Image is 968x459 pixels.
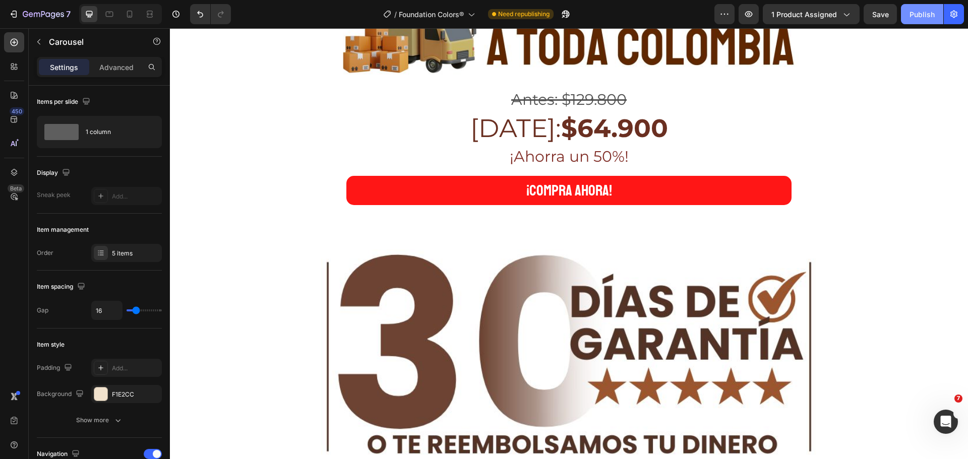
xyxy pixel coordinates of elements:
[37,166,72,180] div: Display
[901,4,943,24] button: Publish
[176,148,622,177] button: <p>¡Compra Ahora!</p>
[86,120,147,144] div: 1 column
[341,62,457,81] s: Antes: $129.800
[4,4,75,24] button: 7
[37,340,65,349] div: Item style
[49,36,135,48] p: Carousel
[37,248,53,257] div: Order
[37,361,74,375] div: Padding
[50,62,78,73] p: Settings
[864,4,897,24] button: Save
[99,62,134,73] p: Advanced
[92,301,122,319] input: Auto
[8,184,24,192] div: Beta
[151,212,647,445] img: gempages_515709060004185029-96d29831-74c5-4ccf-a077-1a2647f7416d.jpg
[10,107,24,115] div: 450
[394,9,397,20] span: /
[151,80,647,120] h2: [DATE]:
[872,10,889,19] span: Save
[498,10,550,19] span: Need republishing
[37,411,162,429] button: Show more
[112,249,159,258] div: 5 items
[66,8,71,20] p: 7
[37,306,48,315] div: Gap
[170,28,968,459] iframe: Design area
[37,95,92,109] div: Items per slide
[771,9,837,20] span: 1 product assigned
[910,9,935,20] div: Publish
[37,190,71,200] div: Sneak peek
[391,85,498,115] strong: $64.900
[37,225,89,234] div: Item management
[112,390,159,399] div: F1E2CC
[37,387,86,401] div: Background
[112,364,159,373] div: Add...
[763,4,860,24] button: 1 product assigned
[37,280,87,294] div: Item spacing
[356,149,442,176] p: ¡Compra Ahora!
[399,9,464,20] span: Foundation Colors®
[954,395,962,403] span: 7
[190,4,231,24] div: Undo/Redo
[76,415,123,425] div: Show more
[151,120,647,137] h2: ¡Ahorra un 50%!
[934,410,958,434] iframe: Intercom live chat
